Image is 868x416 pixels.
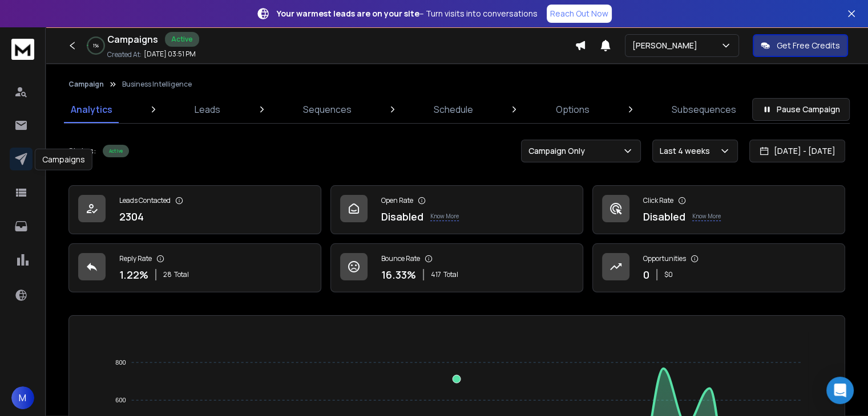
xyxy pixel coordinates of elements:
[11,386,34,409] button: M
[68,80,104,89] button: Campaign
[163,270,172,279] span: 28
[68,185,321,234] a: Leads Contacted2304
[643,196,673,205] p: Click Rate
[592,185,845,234] a: Click RateDisabledKnow More
[35,149,92,170] div: Campaigns
[71,103,112,116] p: Analytics
[107,32,158,46] h1: Campaigns
[643,254,686,263] p: Opportunities
[165,32,199,47] div: Active
[632,40,702,51] p: [PERSON_NAME]
[119,267,148,283] p: 1.22 %
[777,40,840,51] p: Get Free Credits
[11,39,34,60] img: logo
[660,145,714,157] p: Last 4 weeks
[550,8,608,19] p: Reach Out Now
[592,243,845,292] a: Opportunities0$0
[434,103,473,116] p: Schedule
[303,103,352,116] p: Sequences
[174,270,189,279] span: Total
[68,243,321,292] a: Reply Rate1.22%28Total
[381,267,416,283] p: 16.33 %
[277,8,538,19] p: – Turn visits into conversations
[431,270,441,279] span: 417
[381,254,420,263] p: Bounce Rate
[116,359,126,366] tspan: 800
[430,212,459,221] p: Know More
[195,103,220,116] p: Leads
[330,185,583,234] a: Open RateDisabledKnow More
[107,50,142,59] p: Created At:
[144,50,196,59] p: [DATE] 03:51 PM
[188,96,227,123] a: Leads
[665,96,743,123] a: Subsequences
[119,196,171,205] p: Leads Contacted
[122,80,192,89] p: Business Intelligence
[64,96,119,123] a: Analytics
[752,98,850,121] button: Pause Campaign
[116,397,126,403] tspan: 600
[119,209,144,225] p: 2304
[330,243,583,292] a: Bounce Rate16.33%417Total
[427,96,480,123] a: Schedule
[749,140,845,162] button: [DATE] - [DATE]
[68,145,96,157] p: Status:
[556,103,590,116] p: Options
[547,5,612,23] a: Reach Out Now
[826,377,854,404] div: Open Intercom Messenger
[443,270,458,279] span: Total
[549,96,596,123] a: Options
[528,145,590,157] p: Campaign Only
[664,270,673,279] p: $ 0
[381,209,423,225] p: Disabled
[692,212,721,221] p: Know More
[672,103,736,116] p: Subsequences
[277,8,419,19] strong: Your warmest leads are on your site
[93,42,99,49] p: 1 %
[643,267,649,283] p: 0
[381,196,413,205] p: Open Rate
[296,96,358,123] a: Sequences
[643,209,685,225] p: Disabled
[119,254,152,263] p: Reply Rate
[753,34,848,57] button: Get Free Credits
[103,145,129,157] div: Active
